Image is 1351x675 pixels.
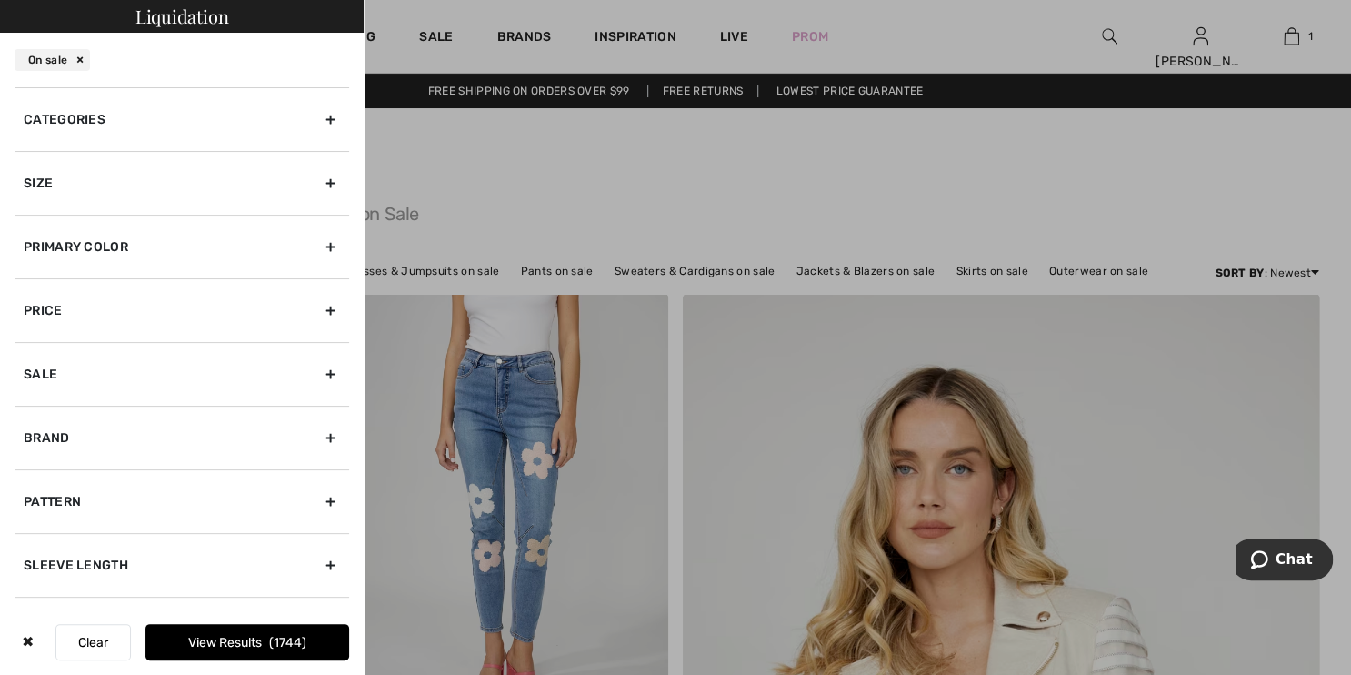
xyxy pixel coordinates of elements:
div: On sale [15,49,90,71]
div: Sleeve length [15,533,349,597]
span: 1744 [269,635,306,650]
div: Categories [15,87,349,151]
div: Price [15,278,349,342]
div: Brand [15,406,349,469]
div: Size [15,151,349,215]
div: Dress Length [15,597,349,660]
div: ✖ [15,624,41,660]
div: Sale [15,342,349,406]
iframe: Opens a widget where you can chat to one of our agents [1236,539,1333,584]
button: View Results1744 [145,624,349,660]
div: Pattern [15,469,349,533]
div: Primary Color [15,215,349,278]
button: Clear [55,624,131,660]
